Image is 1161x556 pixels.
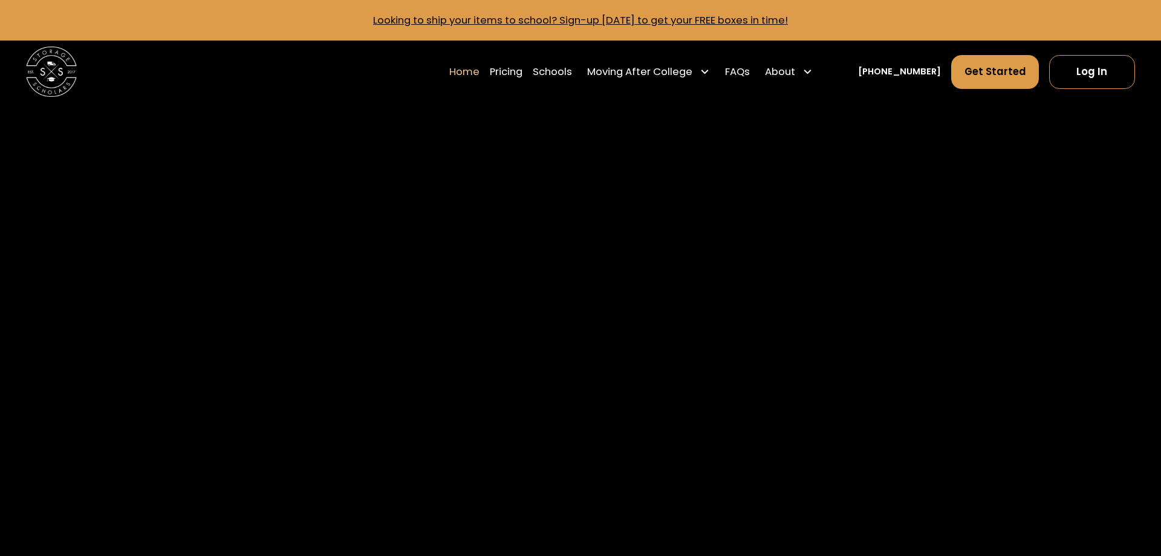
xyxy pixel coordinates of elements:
[587,64,692,79] div: Moving After College
[373,13,788,27] a: Looking to ship your items to school? Sign-up [DATE] to get your FREE boxes in time!
[26,47,76,97] img: Storage Scholars main logo
[490,54,522,90] a: Pricing
[449,54,480,90] a: Home
[533,54,572,90] a: Schools
[1049,55,1135,89] a: Log In
[725,54,750,90] a: FAQs
[765,64,795,79] div: About
[951,55,1039,89] a: Get Started
[858,65,941,79] a: [PHONE_NUMBER]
